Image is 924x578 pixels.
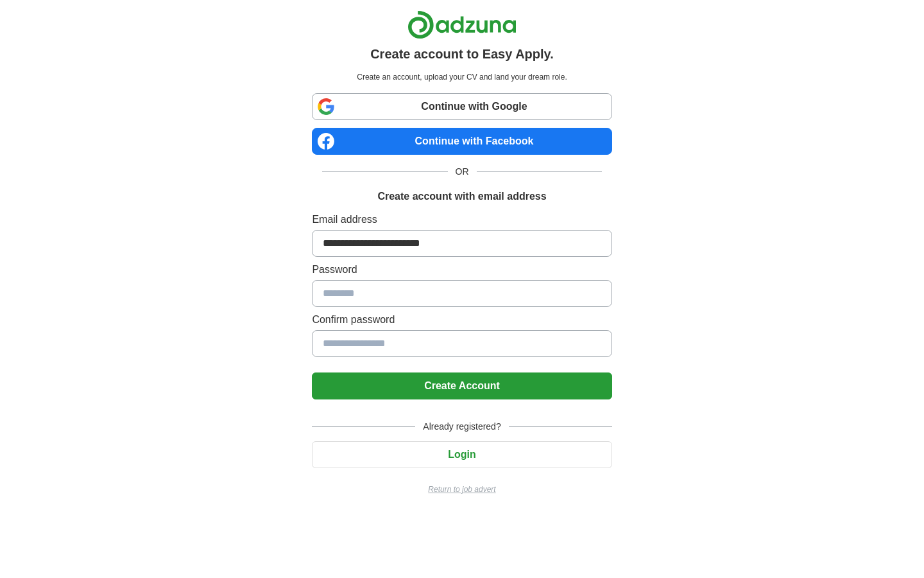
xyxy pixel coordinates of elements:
a: Continue with Facebook [312,128,612,155]
label: Password [312,262,612,277]
a: Return to job advert [312,484,612,495]
h1: Create account to Easy Apply. [370,44,554,64]
button: Create Account [312,372,612,399]
span: OR [448,165,477,179]
span: Already registered? [415,420,508,433]
h1: Create account with email address [377,189,546,204]
label: Confirm password [312,312,612,328]
button: Login [312,441,612,468]
img: Adzuna logo [407,10,517,39]
a: Login [312,449,612,460]
label: Email address [312,212,612,227]
p: Create an account, upload your CV and land your dream role. [314,71,609,83]
a: Continue with Google [312,93,612,120]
